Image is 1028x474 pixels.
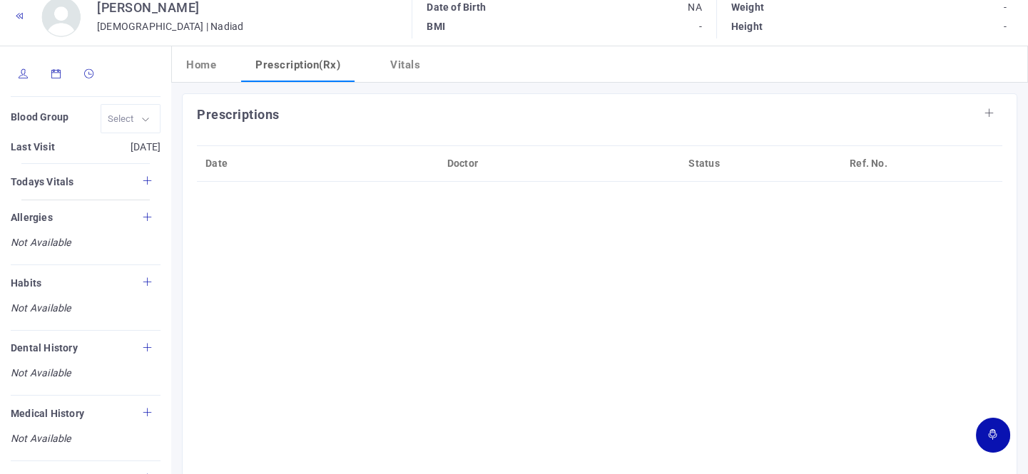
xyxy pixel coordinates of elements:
[11,408,84,419] b: Medical History
[86,138,161,157] p: [DATE]
[11,111,68,123] b: Blood Group
[564,17,702,36] p: -
[427,21,445,32] b: BMI
[11,235,161,250] i: Not Available
[197,107,280,122] b: Prescriptions
[390,57,420,73] h5: Vitals
[186,57,216,73] h5: Home
[439,145,681,181] th: Doctor
[11,212,53,223] b: Allergies
[680,145,841,181] th: Status
[11,301,161,316] i: Not Available
[11,366,161,381] i: Not Available
[841,145,1002,181] th: Ref. No.
[427,1,486,13] b: Date of Birth
[97,17,243,36] p: [DEMOGRAPHIC_DATA] | Nadiad
[869,17,1007,36] p: -
[11,176,74,187] b: Todays Vitals
[731,1,764,13] b: Weight
[11,277,41,289] b: Habits
[11,141,55,153] b: Last Visit
[11,431,161,446] i: Not Available
[197,145,439,181] th: Date
[255,57,340,73] h5: Prescription(Rx)
[731,21,763,32] b: Height
[11,342,78,354] b: Dental History
[108,110,136,127] input: Select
